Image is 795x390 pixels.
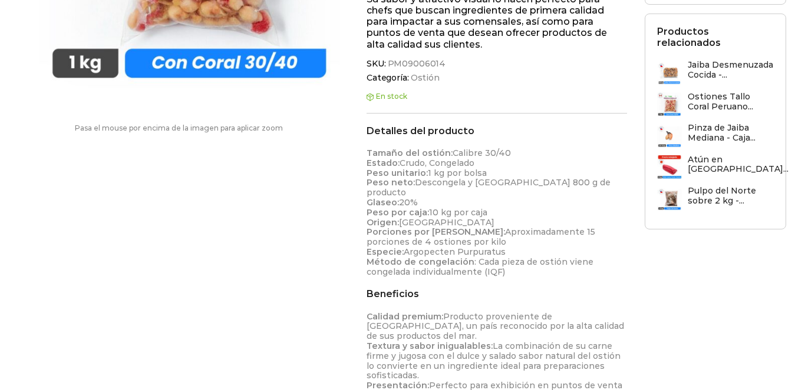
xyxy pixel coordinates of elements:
[367,311,443,322] strong: Calidad premium:
[657,92,774,117] a: Ostiones Tallo Coral Peruano...
[367,148,453,158] strong: Tamaño del ostión:
[688,92,774,112] h3: Ostiones Tallo Coral Peruano...
[657,123,774,148] a: Pinza de Jaiba Mediana - Caja...
[688,186,774,206] h3: Pulpo del Norte sobre 2 kg -...
[367,73,627,83] span: Categoría:
[367,288,627,299] h2: Beneficios
[367,59,627,69] span: SKU:
[386,59,446,69] span: PM09006014
[657,60,774,85] a: Jaiba Desmenuzada Cocida -...
[688,123,774,143] h3: Pinza de Jaiba Mediana - Caja...
[9,124,349,132] p: Pasa el mouse por encima de la imagen para aplicar zoom
[657,26,774,48] h2: Productos relacionados
[367,92,627,101] p: En stock
[367,197,399,208] strong: Glaseo:
[367,168,428,178] strong: Peso unitario:
[367,217,399,228] strong: Origen:
[367,158,400,168] strong: Estado:
[367,256,474,267] strong: Método de congelación
[688,155,789,175] h3: Atún en [GEOGRAPHIC_DATA]...
[367,125,627,136] h2: Detalles del producto
[409,73,440,83] a: Ostión
[367,341,493,351] strong: Textura y sabor inigualables:
[367,226,505,237] strong: Porciones por [PERSON_NAME]:
[688,60,774,80] h3: Jaiba Desmenuzada Cocida -...
[367,246,404,257] strong: Especie:
[367,177,415,188] strong: Peso neto:
[367,148,627,276] p: Calibre 30/40 Crudo, Congelado 1 kg por bolsa Descongela y [GEOGRAPHIC_DATA] 800 g de producto 20...
[367,207,429,218] strong: Peso por caja:
[657,155,789,180] a: Atún en [GEOGRAPHIC_DATA]...
[657,186,774,211] a: Pulpo del Norte sobre 2 kg -...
